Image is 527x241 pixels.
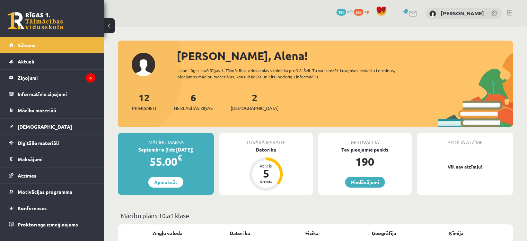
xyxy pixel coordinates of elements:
[18,140,59,146] span: Digitālie materiāli
[132,105,156,112] span: Priekšmeti
[219,133,313,146] div: Tuvākā ieskaite
[148,177,183,188] a: Apmaksāt
[364,9,369,14] span: xp
[372,230,396,237] a: Ģeogrāfija
[256,179,276,183] div: dienas
[417,133,513,146] div: Pēdējā atzīme
[219,146,313,192] a: Datorika Atlicis 5 dienas
[18,205,47,211] span: Konferences
[305,230,319,237] a: Fizika
[118,146,214,153] div: Septembris (līdz [DATE])
[9,167,95,183] a: Atzīmes
[174,91,213,112] a: 6Neizlasītās ziņas
[18,42,35,48] span: Sākums
[336,9,353,14] a: 190 mP
[18,70,95,86] legend: Ziņojumi
[132,91,156,112] a: 12Priekšmeti
[18,151,95,167] legend: Maksājumi
[18,58,34,64] span: Aktuāli
[18,221,78,227] span: Proktoringa izmēģinājums
[9,86,95,102] a: Informatīvie ziņojumi
[354,9,372,14] a: 263 xp
[231,91,279,112] a: 2[DEMOGRAPHIC_DATA]
[318,146,412,153] div: Tev pieejamie punkti
[219,146,313,153] div: Datorika
[153,230,183,237] a: Angļu valoda
[18,172,36,179] span: Atzīmes
[429,10,436,17] img: Alena Fashutdinova
[441,10,484,17] a: [PERSON_NAME]
[318,133,412,146] div: Motivācija
[347,9,353,14] span: mP
[9,37,95,53] a: Sākums
[421,163,510,170] p: Vēl nav atzīmju!
[18,123,72,130] span: [DEMOGRAPHIC_DATA]
[318,153,412,170] div: 190
[18,86,95,102] legend: Informatīvie ziņojumi
[9,102,95,118] a: Mācību materiāli
[18,189,72,195] span: Motivācijas programma
[121,211,510,220] p: Mācību plāns 10.a1 klase
[9,119,95,135] a: [DEMOGRAPHIC_DATA]
[354,9,363,16] span: 263
[86,73,95,83] i: 6
[449,230,464,237] a: Ķīmija
[118,153,214,170] div: 55.00
[9,135,95,151] a: Digitālie materiāli
[18,107,56,113] span: Mācību materiāli
[9,200,95,216] a: Konferences
[118,133,214,146] div: Mācību maksa
[345,177,385,188] a: Piedāvājumi
[9,216,95,232] a: Proktoringa izmēģinājums
[8,12,63,29] a: Rīgas 1. Tālmācības vidusskola
[177,153,182,163] span: €
[9,184,95,200] a: Motivācijas programma
[174,105,213,112] span: Neizlasītās ziņas
[177,67,415,80] div: Laipni lūgts savā Rīgas 1. Tālmācības vidusskolas skolnieka profilā. Šeit Tu vari redzēt tuvojošo...
[256,164,276,168] div: Atlicis
[177,48,513,64] div: [PERSON_NAME], Alena!
[230,230,250,237] a: Datorika
[9,151,95,167] a: Maksājumi
[231,105,279,112] span: [DEMOGRAPHIC_DATA]
[256,168,276,179] div: 5
[336,9,346,16] span: 190
[9,70,95,86] a: Ziņojumi6
[9,53,95,69] a: Aktuāli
